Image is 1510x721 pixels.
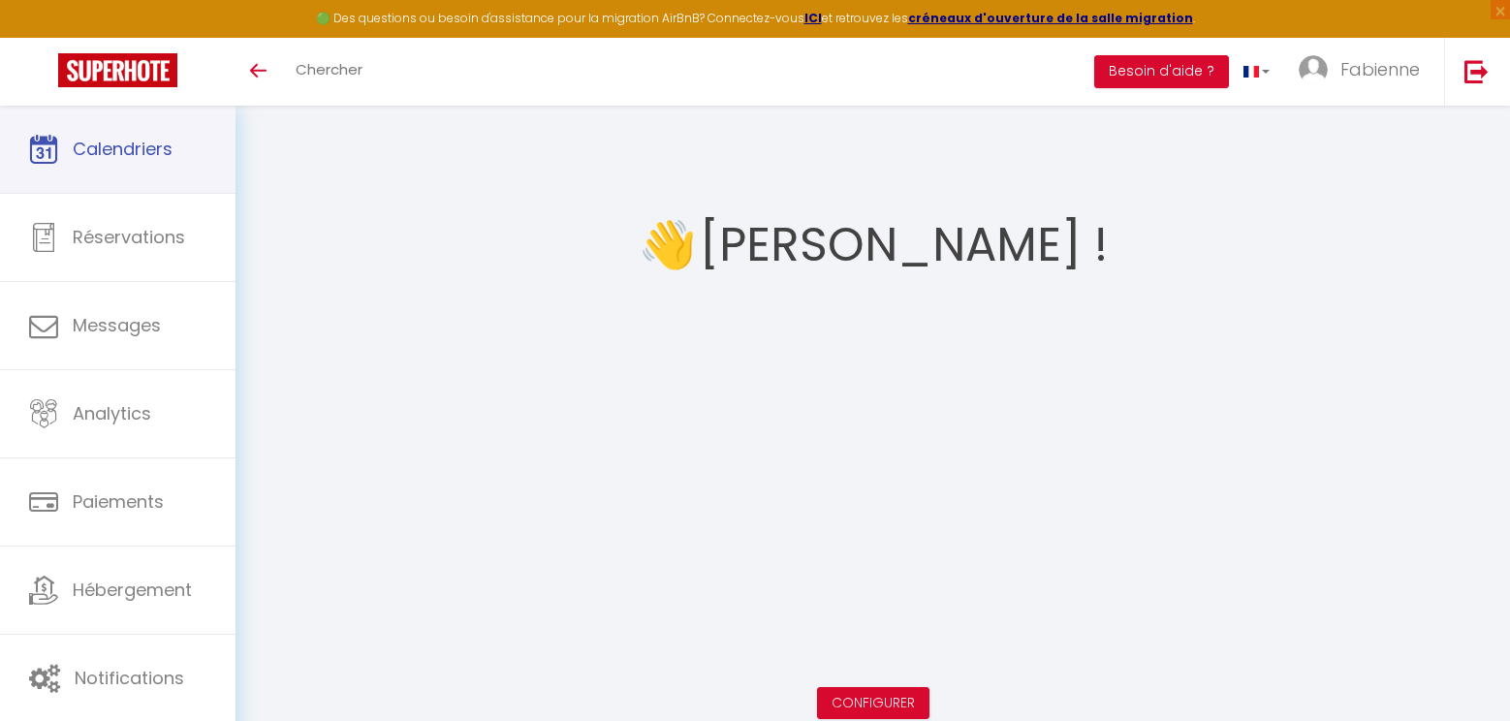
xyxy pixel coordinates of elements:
[1340,57,1420,81] span: Fabienne
[73,313,161,337] span: Messages
[296,59,362,79] span: Chercher
[908,10,1193,26] a: créneaux d'ouverture de la salle migration
[1464,59,1489,83] img: logout
[1094,55,1229,88] button: Besoin d'aide ?
[73,578,192,602] span: Hébergement
[58,53,177,87] img: Super Booking
[563,303,1183,652] iframe: welcome-outil.mov
[281,38,377,106] a: Chercher
[73,225,185,249] span: Réservations
[832,693,915,712] a: Configurer
[1284,38,1444,106] a: ... Fabienne
[73,137,173,161] span: Calendriers
[73,489,164,514] span: Paiements
[1299,55,1328,84] img: ...
[73,401,151,425] span: Analytics
[75,666,184,690] span: Notifications
[804,10,822,26] a: ICI
[639,208,697,281] span: 👋
[817,687,929,720] button: Configurer
[700,187,1108,303] h1: [PERSON_NAME] !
